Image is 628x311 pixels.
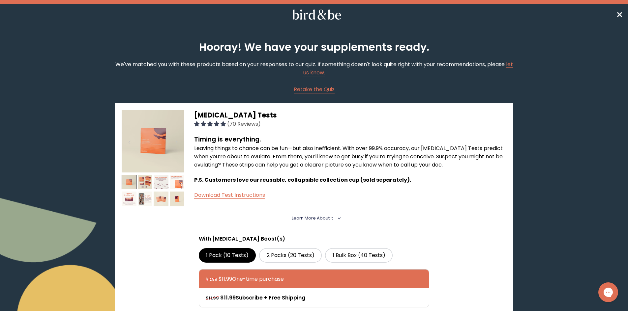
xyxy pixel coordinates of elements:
span: [MEDICAL_DATA] Tests [194,110,277,120]
a: let us know. [303,61,513,76]
strong: Timing is everything. [194,135,261,144]
h2: Hooray! We have your supplements ready. [195,39,434,55]
a: Download Test Instructions [194,191,265,199]
a: Retake the Quiz [294,85,335,93]
p: With [MEDICAL_DATA] Boost(s) [199,235,430,243]
img: thumbnail image [122,110,184,172]
img: thumbnail image [122,175,136,190]
summary: Learn More About it < [292,215,336,221]
label: 1 Pack (10 Tests) [199,248,256,263]
span: Learn More About it [292,215,333,221]
label: 1 Bulk Box (40 Tests) [325,248,393,263]
img: thumbnail image [138,192,153,206]
p: We've matched you with these products based on your responses to our quiz. If something doesn't l... [115,60,513,77]
img: thumbnail image [154,175,168,190]
span: Retake the Quiz [294,86,335,93]
img: thumbnail image [170,192,185,206]
p: Leaving things to chance can be fun—but also inefficient. With over 99.9% accuracy, our [MEDICAL_... [194,144,506,169]
label: 2 Packs (20 Tests) [259,248,322,263]
span: (70 Reviews) [227,120,261,128]
img: thumbnail image [122,192,136,206]
img: thumbnail image [154,192,168,206]
img: thumbnail image [138,175,153,190]
span: 4.96 stars [194,120,227,128]
span: P.S. Customers love our reusable, collapsible collection cup (sold separately) [194,176,410,184]
a: ✕ [616,9,623,20]
iframe: Gorgias live chat messenger [595,280,621,304]
i: < [335,217,341,220]
img: thumbnail image [170,175,185,190]
span: . [410,176,411,184]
